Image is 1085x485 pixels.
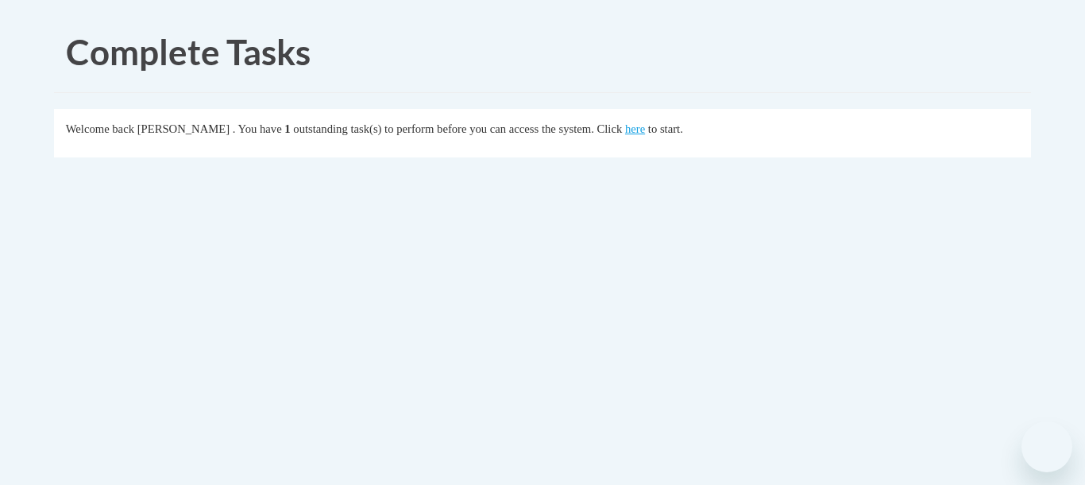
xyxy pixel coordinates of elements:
[137,122,230,135] span: [PERSON_NAME]
[625,122,645,135] a: here
[284,122,290,135] span: 1
[293,122,622,135] span: outstanding task(s) to perform before you can access the system. Click
[648,122,683,135] span: to start.
[233,122,282,135] span: . You have
[66,122,134,135] span: Welcome back
[66,31,311,72] span: Complete Tasks
[1021,421,1072,472] iframe: Button to launch messaging window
